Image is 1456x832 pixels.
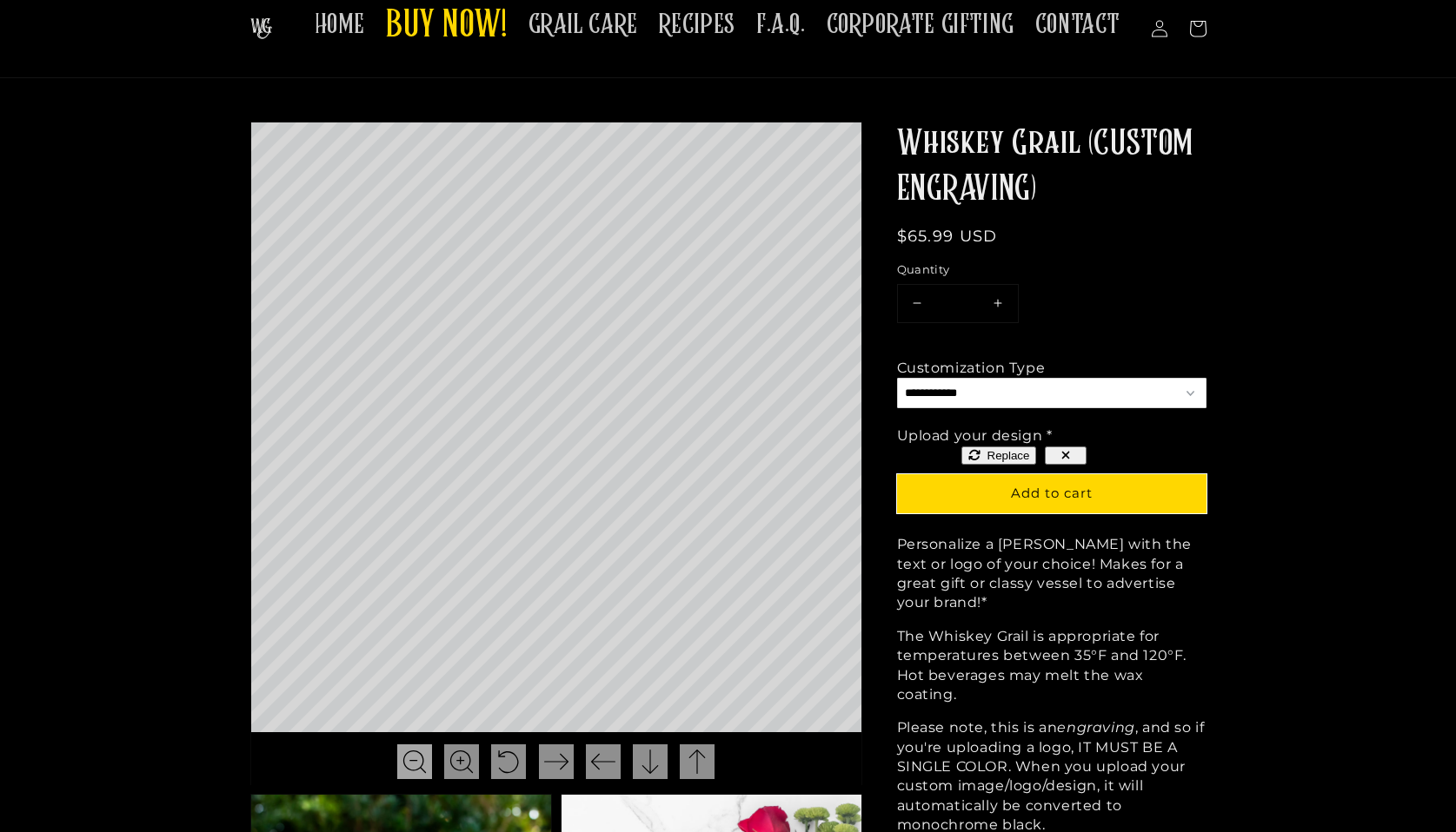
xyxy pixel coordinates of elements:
span: CORPORATE GIFTING [827,8,1014,42]
button: Replace [961,446,1037,465]
span: RECIPES [659,8,735,42]
span: The Whiskey Grail is appropriate for temperatures between 35°F and 120°F. Hot beverages may melt ... [897,628,1187,703]
span: Add to cart [1011,485,1093,501]
div: Upload your design [897,426,1053,446]
img: svg%3E [402,749,427,774]
span: $65.99 USD [897,227,998,246]
img: ed3t1y+p1Xm3NHpwBAAAAAAAAAAAAAAAAAADAFxFkDQAAAAAAAAAAAAAAAAAAAAAAAAAAAMBeHbR0AQAAAAAAAAAAAAAAAAAA... [897,453,953,465]
h1: Whiskey Grail (CUSTOM ENGRAVING) [897,122,1207,212]
button: Add to cart [897,474,1207,513]
span: HOME [315,8,365,42]
img: The Whiskey Grail [250,18,272,39]
img: svg%3E [638,749,662,774]
img: svg%3E [591,749,615,774]
img: svg%3E [544,749,568,774]
em: engraving [1057,719,1134,736]
span: GRAIL CARE [529,8,638,42]
div: Customization Type [897,359,1046,378]
p: Personalize a [PERSON_NAME] with the text or logo of your choice! Makes for a great gift or class... [897,535,1207,613]
span: CONTACT [1035,8,1120,42]
img: svg%3E [496,749,521,774]
span: BUY NOW! [386,3,508,50]
img: svg%3E [449,749,474,774]
img: svg%3E [685,749,709,774]
label: Quantity [897,261,1207,279]
span: F.A.Q. [756,8,806,42]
